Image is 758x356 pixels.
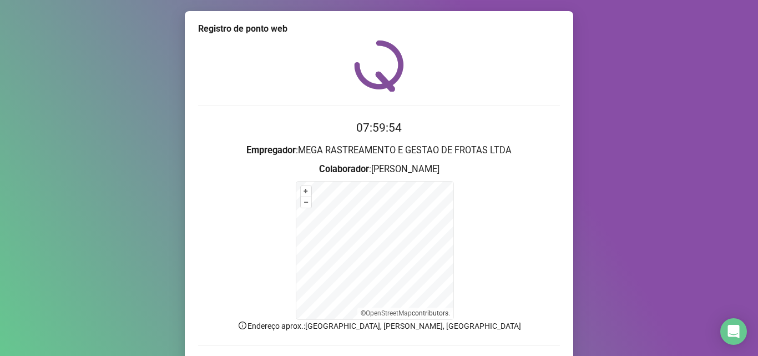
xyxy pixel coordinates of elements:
[301,197,311,208] button: –
[366,309,412,317] a: OpenStreetMap
[198,320,560,332] p: Endereço aprox. : [GEOGRAPHIC_DATA], [PERSON_NAME], [GEOGRAPHIC_DATA]
[356,121,402,134] time: 07:59:54
[237,320,247,330] span: info-circle
[319,164,369,174] strong: Colaborador
[198,143,560,158] h3: : MEGA RASTREAMENTO E GESTAO DE FROTAS LTDA
[198,22,560,36] div: Registro de ponto web
[198,162,560,177] h3: : [PERSON_NAME]
[246,145,296,156] strong: Empregador
[354,40,404,92] img: QRPoint
[301,186,311,197] button: +
[720,318,747,345] div: Open Intercom Messenger
[361,309,450,317] li: © contributors.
